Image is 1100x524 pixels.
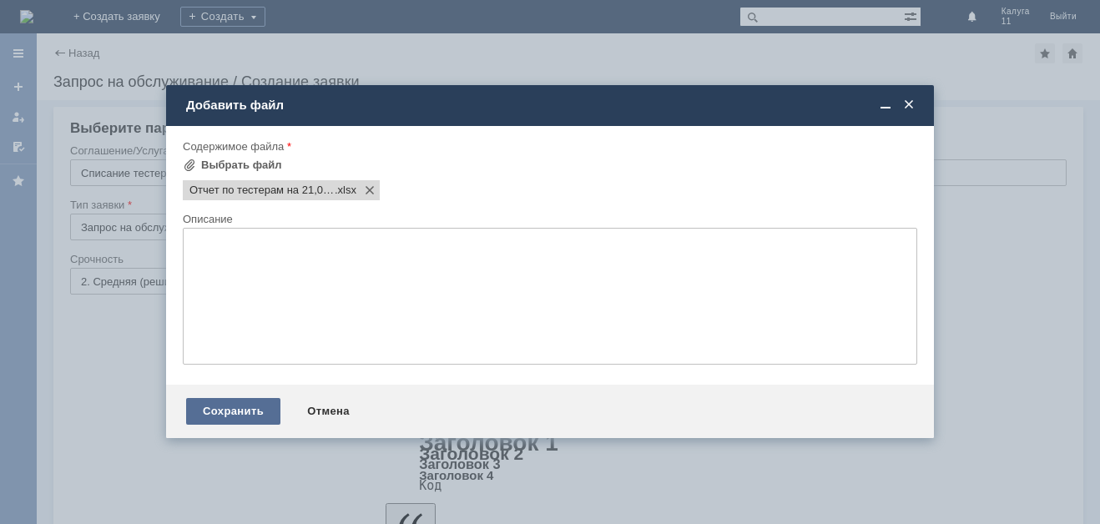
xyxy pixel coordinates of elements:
div: Выбрать файл [201,159,282,172]
div: Содержимое файла [183,141,914,152]
div: Описание [183,214,914,224]
span: Отчет по тестерам на 21,08,25.xlsx [335,184,356,197]
div: [PERSON_NAME] во вложении. [7,7,244,20]
span: Закрыть [901,98,917,113]
span: Свернуть (Ctrl + M) [877,98,894,113]
div: Добавить файл [186,98,917,113]
span: Отчет по тестерам на 21,08,25.xlsx [189,184,335,197]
